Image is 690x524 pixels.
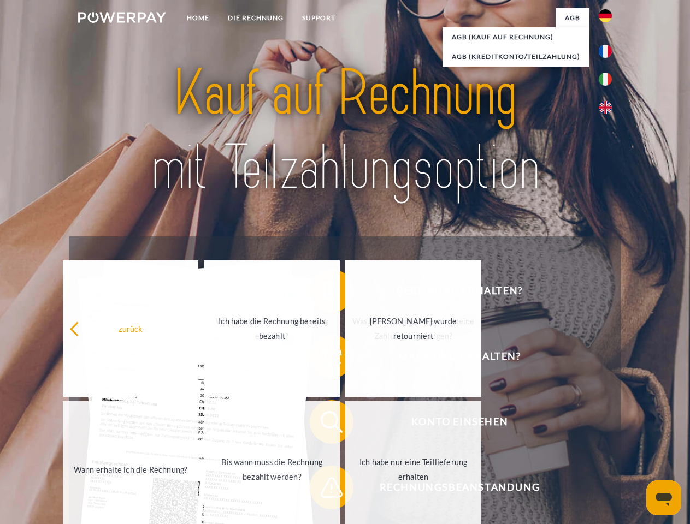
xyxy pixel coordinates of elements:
[78,12,166,23] img: logo-powerpay-white.svg
[352,455,475,484] div: Ich habe nur eine Teillieferung erhalten
[599,73,612,86] img: it
[443,47,589,67] a: AGB (Kreditkonto/Teilzahlung)
[293,8,345,28] a: SUPPORT
[219,8,293,28] a: DIE RECHNUNG
[646,480,681,515] iframe: Schaltfläche zum Öffnen des Messaging-Fensters
[69,462,192,477] div: Wann erhalte ich die Rechnung?
[599,9,612,22] img: de
[599,101,612,114] img: en
[178,8,219,28] a: Home
[104,52,586,209] img: title-powerpay_de.svg
[556,8,589,28] a: agb
[352,314,475,343] div: [PERSON_NAME] wurde retourniert
[599,45,612,58] img: fr
[443,27,589,47] a: AGB (Kauf auf Rechnung)
[210,455,333,484] div: Bis wann muss die Rechnung bezahlt werden?
[69,321,192,336] div: zurück
[210,314,333,343] div: Ich habe die Rechnung bereits bezahlt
